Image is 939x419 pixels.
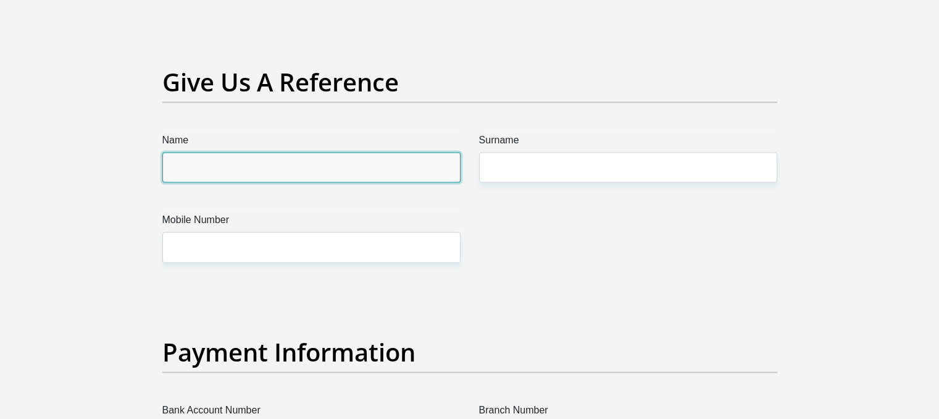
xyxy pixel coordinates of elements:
[162,67,777,97] h2: Give Us A Reference
[479,133,777,153] label: Surname
[479,153,777,183] input: Surname
[162,213,461,232] label: Mobile Number
[162,133,461,153] label: Name
[162,232,461,263] input: Mobile Number
[162,153,461,183] input: Name
[162,337,777,367] h2: Payment Information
